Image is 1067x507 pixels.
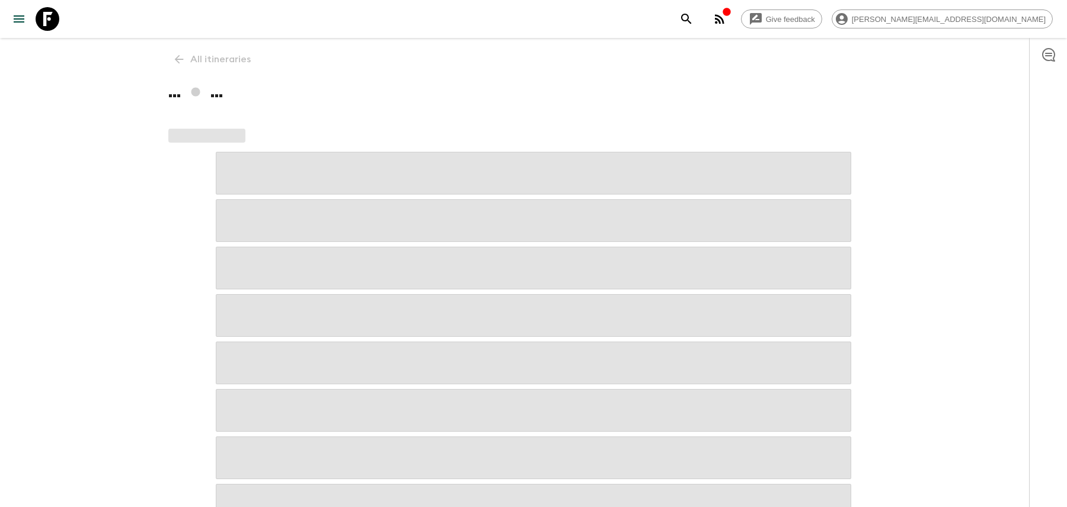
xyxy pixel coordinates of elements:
span: Give feedback [759,15,822,24]
button: search adventures [675,7,698,31]
span: [PERSON_NAME][EMAIL_ADDRESS][DOMAIN_NAME] [845,15,1052,24]
a: Give feedback [741,9,822,28]
h1: ... ... [168,81,899,104]
button: menu [7,7,31,31]
div: [PERSON_NAME][EMAIL_ADDRESS][DOMAIN_NAME] [832,9,1053,28]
